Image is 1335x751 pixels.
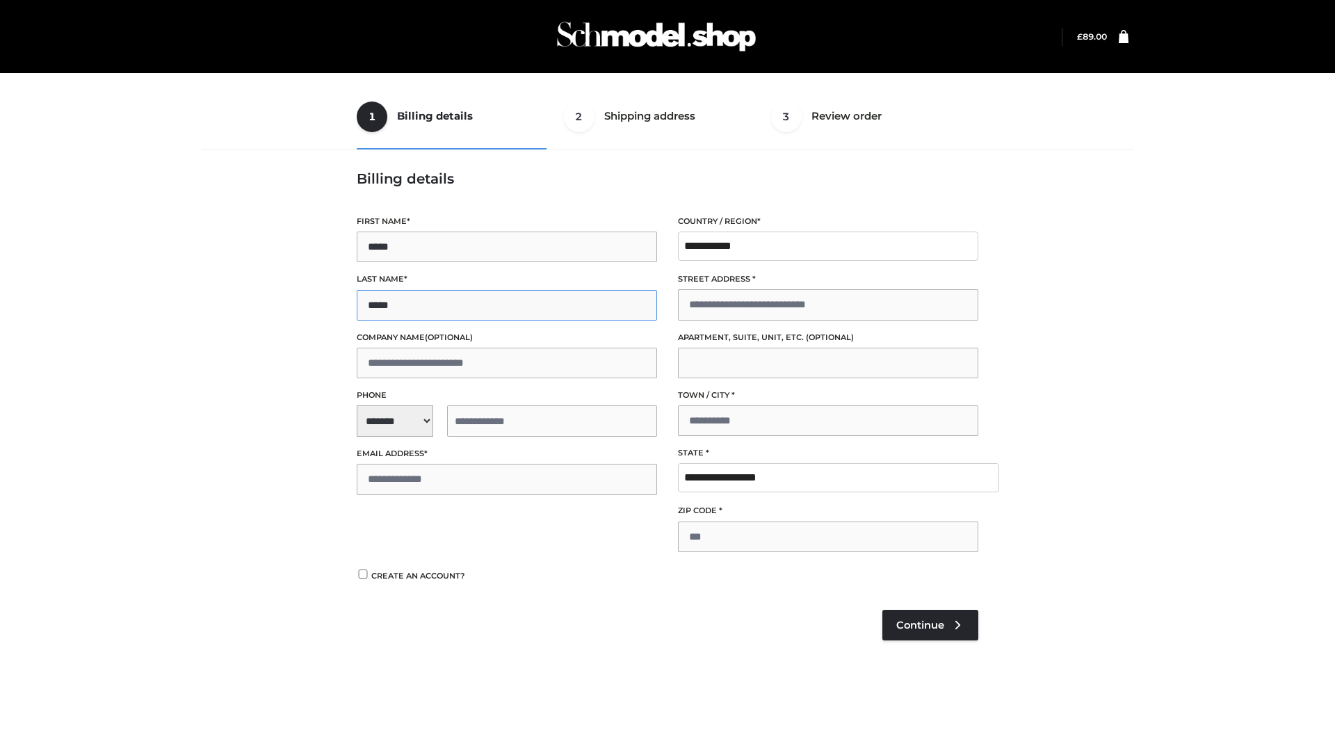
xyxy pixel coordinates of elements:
a: £89.00 [1077,31,1107,42]
input: Create an account? [357,570,369,579]
label: Street address [678,273,978,286]
label: Town / City [678,389,978,402]
label: Email address [357,447,657,460]
span: £ [1077,31,1083,42]
label: ZIP Code [678,504,978,517]
img: Schmodel Admin 964 [552,9,761,64]
span: Create an account? [371,571,465,581]
label: Country / Region [678,215,978,228]
span: Continue [896,619,944,631]
span: (optional) [806,332,854,342]
label: Last name [357,273,657,286]
label: Company name [357,331,657,344]
span: (optional) [425,332,473,342]
bdi: 89.00 [1077,31,1107,42]
label: First name [357,215,657,228]
label: Apartment, suite, unit, etc. [678,331,978,344]
h3: Billing details [357,170,978,187]
a: Continue [882,610,978,640]
label: State [678,446,978,460]
label: Phone [357,389,657,402]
